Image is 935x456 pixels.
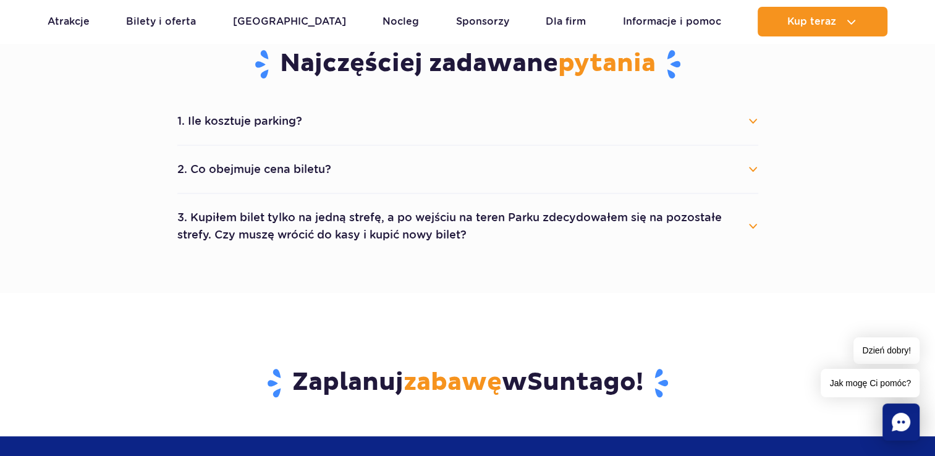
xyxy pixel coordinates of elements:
[404,367,502,398] span: zabawę
[546,7,586,36] a: Dla firm
[177,48,758,80] h3: Najczęściej zadawane
[177,156,758,183] button: 2. Co obejmuje cena biletu?
[177,204,758,248] button: 3. Kupiłem bilet tylko na jedną strefę, a po wejściu na teren Parku zdecydowałem się na pozostałe...
[383,7,419,36] a: Nocleg
[456,7,509,36] a: Sponsorzy
[853,337,920,364] span: Dzień dobry!
[527,367,636,398] span: Suntago
[558,48,656,79] span: pytania
[233,7,346,36] a: [GEOGRAPHIC_DATA]
[882,403,920,441] div: Chat
[106,367,829,399] h2: Zaplanuj w !
[177,108,758,135] button: 1. Ile kosztuje parking?
[623,7,721,36] a: Informacje i pomoc
[821,369,920,397] span: Jak mogę Ci pomóc?
[48,7,90,36] a: Atrakcje
[126,7,196,36] a: Bilety i oferta
[758,7,887,36] button: Kup teraz
[787,16,836,27] span: Kup teraz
